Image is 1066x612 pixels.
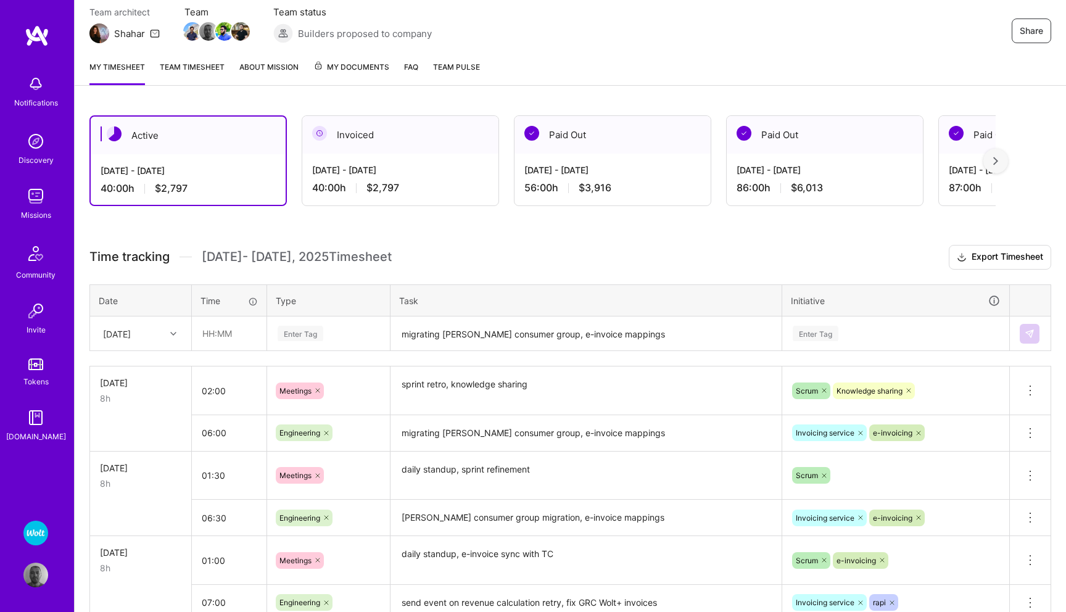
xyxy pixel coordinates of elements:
img: discovery [23,129,48,154]
div: Shahar [114,27,145,40]
div: Time [200,294,258,307]
div: Community [16,268,56,281]
span: $3,916 [579,181,611,194]
div: [DATE] [100,546,181,559]
span: Scrum [796,471,818,480]
img: Active [107,126,122,141]
img: Builders proposed to company [273,23,293,43]
span: rapi [873,598,886,607]
div: Enter Tag [793,324,838,343]
a: Team Member Avatar [184,21,200,42]
span: e-invoicing [837,556,876,565]
div: Invoiced [302,116,498,154]
img: tokens [28,358,43,370]
img: User Avatar [23,563,48,587]
a: User Avatar [20,563,51,587]
div: [DATE] - [DATE] [101,164,276,177]
button: Export Timesheet [949,245,1051,270]
img: teamwork [23,184,48,209]
span: Team [184,6,249,19]
a: My timesheet [89,60,145,85]
div: [DATE] - [DATE] [524,163,701,176]
span: Scrum [796,386,818,395]
span: Time tracking [89,249,170,265]
input: HH:MM [192,459,266,492]
textarea: daily standup, sprint refinement [392,453,780,499]
span: Invoicing service [796,513,854,523]
a: About Mission [239,60,299,85]
img: Team Member Avatar [231,22,250,41]
div: 56:00 h [524,181,701,194]
i: icon Download [957,251,967,264]
a: FAQ [404,60,418,85]
a: Team Member Avatar [217,21,233,42]
span: Team Pulse [433,62,480,72]
textarea: migrating [PERSON_NAME] consumer group, e-invoice mappings [392,416,780,450]
span: Meetings [279,471,312,480]
span: Invoicing service [796,598,854,607]
div: 40:00 h [101,182,276,195]
div: [DATE] [100,461,181,474]
a: Team Pulse [433,60,480,85]
img: guide book [23,405,48,430]
span: Invoicing service [796,428,854,437]
img: Team Architect [89,23,109,43]
div: 40:00 h [312,181,489,194]
span: [DATE] - [DATE] , 2025 Timesheet [202,249,392,265]
button: Share [1012,19,1051,43]
div: Missions [21,209,51,221]
div: [DOMAIN_NAME] [6,430,66,443]
img: bell [23,72,48,96]
div: Paid Out [727,116,923,154]
a: Team timesheet [160,60,225,85]
div: 8h [100,392,181,405]
a: Team Member Avatar [200,21,217,42]
div: [DATE] [100,376,181,389]
textarea: [PERSON_NAME] consumer group migration, e-invoice mappings [392,501,780,535]
img: Paid Out [524,126,539,141]
a: Wolt - Fintech: Payments Expansion Team [20,521,51,545]
span: Share [1020,25,1043,37]
img: right [993,157,998,165]
span: Team architect [89,6,160,19]
img: Invite [23,299,48,323]
span: Engineering [279,598,320,607]
div: Enter Tag [278,324,323,343]
span: Engineering [279,428,320,437]
span: $2,797 [155,182,188,195]
span: Meetings [279,556,312,565]
span: Meetings [279,386,312,395]
span: Knowledge sharing [837,386,903,395]
img: Community [21,239,51,268]
div: [DATE] - [DATE] [312,163,489,176]
div: Paid Out [514,116,711,154]
img: Team Member Avatar [183,22,202,41]
div: Notifications [14,96,58,109]
input: HH:MM [192,374,266,407]
div: [DATE] - [DATE] [737,163,913,176]
span: Builders proposed to company [298,27,432,40]
img: Paid Out [949,126,964,141]
div: 86:00 h [737,181,913,194]
input: HH:MM [192,416,266,449]
img: Team Member Avatar [199,22,218,41]
th: Type [267,284,390,316]
span: $6,013 [791,181,823,194]
img: Invoiced [312,126,327,141]
span: e-invoicing [873,428,912,437]
div: [DATE] [103,327,131,340]
img: Wolt - Fintech: Payments Expansion Team [23,521,48,545]
span: Team status [273,6,432,19]
i: icon Mail [150,28,160,38]
span: My Documents [313,60,389,74]
div: Initiative [791,294,1001,308]
span: Engineering [279,513,320,523]
textarea: sprint retro, knowledge sharing [392,368,780,414]
i: icon Chevron [170,331,176,337]
th: Date [90,284,192,316]
img: logo [25,25,49,47]
div: Discovery [19,154,54,167]
textarea: daily standup, e-invoice sync with TC [392,537,780,584]
th: Task [390,284,782,316]
img: Paid Out [737,126,751,141]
